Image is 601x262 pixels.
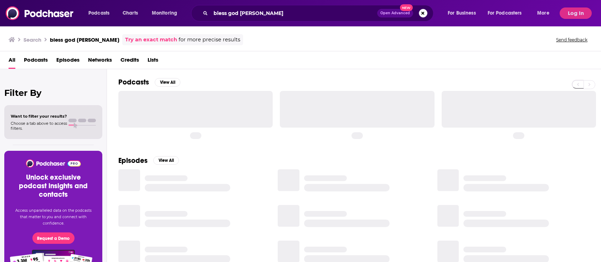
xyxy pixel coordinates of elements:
[125,36,177,44] a: Try an exact match
[32,232,75,244] button: Request a Demo
[13,173,94,199] h3: Unlock exclusive podcast insights and contacts
[118,78,180,87] a: PodcastsView All
[120,54,139,69] a: Credits
[24,54,48,69] a: Podcasts
[13,207,94,227] p: Access unparalleled data on the podcasts that matter to you and connect with confidence.
[153,156,179,165] button: View All
[554,37,590,43] button: Send feedback
[380,11,410,15] span: Open Advanced
[24,36,41,43] h3: Search
[118,156,148,165] h2: Episodes
[532,7,558,19] button: open menu
[4,88,102,98] h2: Filter By
[155,78,180,87] button: View All
[448,8,476,18] span: For Business
[118,7,142,19] a: Charts
[83,7,119,19] button: open menu
[50,36,119,43] h3: bless god [PERSON_NAME]
[11,121,67,131] span: Choose a tab above to access filters.
[118,78,149,87] h2: Podcasts
[443,7,485,19] button: open menu
[9,54,15,69] a: All
[198,5,440,21] div: Search podcasts, credits, & more...
[400,4,413,11] span: New
[560,7,592,19] button: Log In
[88,8,109,18] span: Podcasts
[56,54,79,69] a: Episodes
[25,159,81,168] img: Podchaser - Follow, Share and Rate Podcasts
[11,114,67,119] span: Want to filter your results?
[483,7,532,19] button: open menu
[179,36,240,44] span: for more precise results
[488,8,522,18] span: For Podcasters
[118,156,179,165] a: EpisodesView All
[147,7,186,19] button: open menu
[377,9,413,17] button: Open AdvancedNew
[152,8,177,18] span: Monitoring
[88,54,112,69] a: Networks
[211,7,377,19] input: Search podcasts, credits, & more...
[148,54,158,69] a: Lists
[537,8,549,18] span: More
[123,8,138,18] span: Charts
[6,6,74,20] img: Podchaser - Follow, Share and Rate Podcasts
